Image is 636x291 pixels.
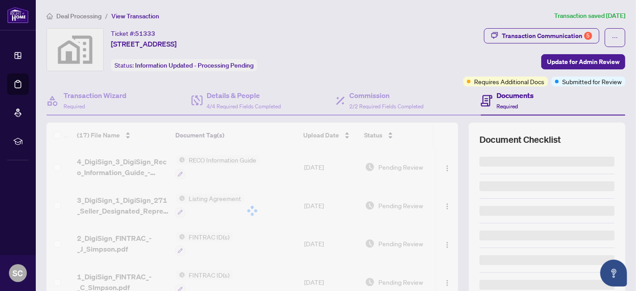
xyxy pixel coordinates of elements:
[13,267,23,279] span: SC
[47,13,53,19] span: home
[135,61,254,69] span: Information Updated - Processing Pending
[349,103,424,110] span: 2/2 Required Fields Completed
[484,28,599,43] button: Transaction Communication5
[554,11,625,21] article: Transaction saved [DATE]
[105,11,108,21] li: /
[135,30,155,38] span: 51333
[207,103,281,110] span: 4/4 Required Fields Completed
[64,103,85,110] span: Required
[612,34,618,41] span: ellipsis
[207,90,281,101] h4: Details & People
[64,90,127,101] h4: Transaction Wizard
[584,32,592,40] div: 5
[479,133,561,146] span: Document Checklist
[600,260,627,287] button: Open asap
[111,28,155,39] div: Ticket #:
[562,77,622,86] span: Submitted for Review
[497,103,518,110] span: Required
[502,29,592,43] div: Transaction Communication
[111,59,257,71] div: Status:
[497,90,534,101] h4: Documents
[111,39,177,49] span: [STREET_ADDRESS]
[47,29,103,71] img: svg%3e
[541,54,625,69] button: Update for Admin Review
[349,90,424,101] h4: Commission
[547,55,619,69] span: Update for Admin Review
[111,12,159,20] span: View Transaction
[7,7,29,23] img: logo
[56,12,102,20] span: Deal Processing
[474,77,544,86] span: Requires Additional Docs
